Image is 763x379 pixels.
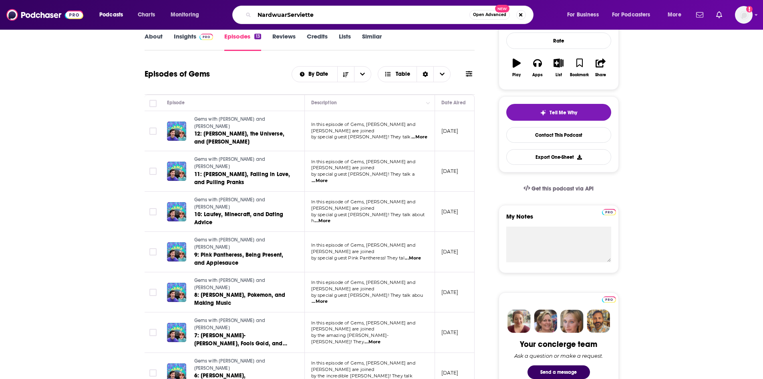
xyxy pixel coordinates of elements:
[506,149,611,165] button: Export One-Sheet
[550,109,577,116] span: Tell Me Why
[506,53,527,82] button: Play
[145,69,210,79] h1: Episodes of Gems
[507,310,531,333] img: Sydney Profile
[423,98,433,108] button: Column Actions
[562,8,609,21] button: open menu
[527,365,590,379] button: Send a message
[194,130,290,146] a: 12: [PERSON_NAME], the Universe, and [PERSON_NAME]
[149,369,157,377] span: Toggle select row
[602,296,616,303] img: Podchaser Pro
[311,242,415,254] span: In this episode of Gems, [PERSON_NAME] and [PERSON_NAME] are joined
[441,98,466,107] div: Date Aired
[311,98,337,107] div: Description
[99,9,123,20] span: Podcasts
[194,116,290,130] a: Gems with [PERSON_NAME] and [PERSON_NAME]
[311,122,415,134] span: In this episode of Gems, [PERSON_NAME] and [PERSON_NAME] are joined
[362,32,382,51] a: Similar
[506,32,611,49] div: Rate
[441,128,459,134] p: [DATE]
[560,310,584,333] img: Jules Profile
[311,171,415,177] span: by special guest [PERSON_NAME]! They talk a
[735,6,753,24] img: User Profile
[527,53,548,82] button: Apps
[194,116,266,129] span: Gems with [PERSON_NAME] and [PERSON_NAME]
[506,104,611,121] button: tell me why sparkleTell Me Why
[517,179,600,199] a: Get this podcast via API
[506,127,611,143] a: Contact This Podcast
[6,7,83,22] img: Podchaser - Follow, Share and Rate Podcasts
[272,32,296,51] a: Reviews
[194,332,287,355] span: 7: [PERSON_NAME]-[PERSON_NAME], Fools Gold, and Being Afraid of Failure
[311,373,413,379] span: by the incredible [PERSON_NAME]! They talk
[607,8,662,21] button: open menu
[254,34,261,39] div: 13
[145,32,163,51] a: About
[405,255,421,261] span: ...More
[224,32,261,51] a: Episodes13
[194,211,290,227] a: 10: Laufey, Minecraft, and Dating Advice
[354,67,371,82] button: open menu
[149,248,157,255] span: Toggle select row
[311,360,415,372] span: In this episode of Gems, [PERSON_NAME] and [PERSON_NAME] are joined
[311,255,405,261] span: by special guest Pink Pantheress! They tal
[339,32,351,51] a: Lists
[514,353,603,359] div: Ask a question or make a request.
[602,209,616,215] img: Podchaser Pro
[314,218,330,224] span: ...More
[194,211,284,226] span: 10: Laufey, Minecraft, and Dating Advice
[311,212,425,224] span: by special guest [PERSON_NAME]! They talk about h
[194,251,284,266] span: 9: Pink Pantheress, Being Present, and Applesauce
[292,71,337,77] button: open menu
[746,6,753,12] svg: Add a profile image
[612,9,650,20] span: For Podcasters
[311,292,423,298] span: by special guest [PERSON_NAME]! They talk abou
[149,128,157,135] span: Toggle select row
[735,6,753,24] span: Logged in as ElaineatWink
[312,178,328,184] span: ...More
[587,310,610,333] img: Jon Profile
[378,66,451,82] button: Choose View
[194,277,290,291] a: Gems with [PERSON_NAME] and [PERSON_NAME]
[506,213,611,227] label: My Notes
[138,9,155,20] span: Charts
[595,73,606,77] div: Share
[194,237,266,250] span: Gems with [PERSON_NAME] and [PERSON_NAME]
[337,67,354,82] button: Sort Direction
[548,53,569,82] button: List
[292,66,371,82] h2: Choose List sort
[308,71,331,77] span: By Date
[149,168,157,175] span: Toggle select row
[133,8,160,21] a: Charts
[713,8,725,22] a: Show notifications dropdown
[194,237,290,251] a: Gems with [PERSON_NAME] and [PERSON_NAME]
[441,289,459,296] p: [DATE]
[311,199,415,211] span: In this episode of Gems, [PERSON_NAME] and [PERSON_NAME] are joined
[311,134,411,140] span: by special guest [PERSON_NAME]! They talk
[693,8,707,22] a: Show notifications dropdown
[171,9,199,20] span: Monitoring
[312,298,328,305] span: ...More
[194,197,266,210] span: Gems with [PERSON_NAME] and [PERSON_NAME]
[194,317,290,331] a: Gems with [PERSON_NAME] and [PERSON_NAME]
[441,369,459,376] p: [DATE]
[174,32,213,51] a: InsightsPodchaser Pro
[149,289,157,296] span: Toggle select row
[199,34,213,40] img: Podchaser Pro
[194,278,266,290] span: Gems with [PERSON_NAME] and [PERSON_NAME]
[165,8,209,21] button: open menu
[311,280,415,292] span: In this episode of Gems, [PERSON_NAME] and [PERSON_NAME] are joined
[194,130,284,145] span: 12: [PERSON_NAME], the Universe, and [PERSON_NAME]
[735,6,753,24] button: Show profile menu
[149,208,157,215] span: Toggle select row
[520,339,597,349] div: Your concierge team
[411,134,427,140] span: ...More
[441,329,459,336] p: [DATE]
[311,332,389,345] span: by the amazing [PERSON_NAME]-[PERSON_NAME]! They
[240,6,541,24] div: Search podcasts, credits, & more...
[602,295,616,303] a: Pro website
[194,291,290,307] a: 8: [PERSON_NAME], Pokemon, and Making Music
[469,10,510,20] button: Open AdvancedNew
[567,9,599,20] span: For Business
